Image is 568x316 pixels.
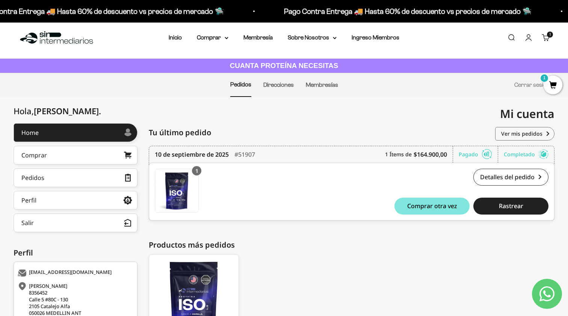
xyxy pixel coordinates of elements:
strong: CUANTA PROTEÍNA NECESITAS [230,62,338,70]
b: $164.900,00 [414,150,447,159]
div: Pagado [459,146,498,163]
div: 1 Ítems de [385,146,453,163]
span: 1 [550,33,551,36]
div: [EMAIL_ADDRESS][DOMAIN_NAME] [18,269,131,277]
img: Translation missing: es.Proteína Aislada ISO - Vainilla - Vanilla / 2 libras (910g) [155,169,198,212]
div: 1 [192,166,201,175]
a: Membresías [306,82,338,88]
a: 1 [544,82,562,90]
a: Pedidos [230,81,251,88]
a: Proteína Aislada ISO - Vainilla - Vanilla / 2 libras (910g) [155,169,199,213]
div: Completado [504,146,548,163]
a: Direcciones [263,82,294,88]
span: Mi cuenta [500,106,554,121]
p: Pago Contra Entrega 🚚 Hasta 60% de descuento vs precios de mercado 🛸 [284,5,532,17]
div: Productos más pedidos [149,239,554,251]
a: Perfil [14,191,137,210]
div: Comprar [21,152,47,158]
a: Inicio [169,34,182,41]
button: Salir [14,213,137,232]
time: 10 de septiembre de 2025 [155,150,229,159]
div: Home [21,130,39,136]
span: [PERSON_NAME] [34,105,101,116]
div: #51907 [234,146,255,163]
a: Ver mis pedidos [495,127,554,141]
summary: Sobre Nosotros [288,33,337,42]
a: Detalles del pedido [473,169,548,186]
button: Comprar otra vez [394,198,470,215]
a: Home [14,123,137,142]
span: Tu último pedido [149,127,211,138]
summary: Comprar [197,33,228,42]
div: Hola, [14,106,101,116]
span: Rastrear [499,203,523,209]
mark: 1 [540,74,549,83]
a: Comprar [14,146,137,165]
div: Perfil [21,197,36,203]
div: Salir [21,220,34,226]
a: Membresía [243,34,273,41]
div: Pedidos [21,175,44,181]
a: Pedidos [14,168,137,187]
div: Perfil [14,247,137,259]
a: Cerrar sesión [514,82,550,88]
button: Rastrear [473,198,548,215]
span: . [99,105,101,116]
a: Ingreso Miembros [352,34,399,41]
span: Comprar otra vez [407,203,457,209]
